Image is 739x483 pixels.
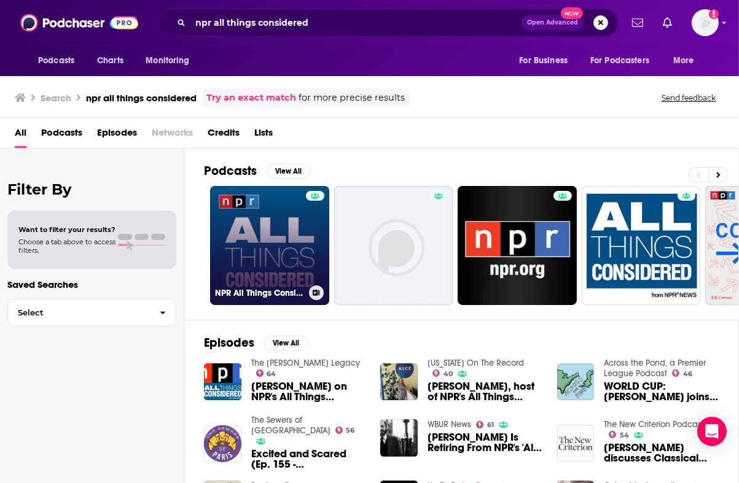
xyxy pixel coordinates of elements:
[692,9,719,36] span: Logged in as RHCBPublicity
[251,381,366,402] span: [PERSON_NAME] on NPR's All Things Considered
[380,419,418,457] img: Robert Siegel Is Retiring From NPR's 'All Things Considered'
[609,431,629,438] a: 54
[137,49,205,72] button: open menu
[428,358,524,368] a: Oregon On The Record
[604,442,719,463] a: James Panero discusses Classical Realism on NPR's All Things Considered
[658,93,719,103] button: Send feedback
[672,369,692,377] a: 46
[697,417,727,446] div: Open Intercom Messenger
[476,421,494,428] a: 61
[582,49,667,72] button: open menu
[204,363,241,401] img: Rabbi Sacks on NPR's All Things Considered
[692,9,719,36] button: Show profile menu
[41,123,82,148] a: Podcasts
[251,449,366,469] span: Excited and Scared (Ep. 155 - [PERSON_NAME] of NPR's All Things Considered)
[428,381,542,402] span: [PERSON_NAME], host of NPR's All Things Considered
[604,442,719,463] span: [PERSON_NAME] discusses Classical Realism on NPR's All Things Considered
[692,9,719,36] img: User Profile
[251,381,366,402] a: Rabbi Sacks on NPR's All Things Considered
[251,449,366,469] a: Excited and Scared (Ep. 155 - Ari Shapiro of NPR's All Things Considered)
[335,427,355,434] a: 56
[157,9,619,37] div: Search podcasts, credits, & more...
[256,369,276,377] a: 64
[380,363,418,401] img: Ailsa Chang, host of NPR's All Things Considered
[7,299,176,327] button: Select
[658,12,677,33] a: Show notifications dropdown
[604,381,719,402] a: WORLD CUP: Chris joins NPR's All Things Considered to talk VAR
[557,363,595,401] img: WORLD CUP: Chris joins NPR's All Things Considered to talk VAR
[683,371,692,377] span: 46
[561,7,583,19] span: New
[86,92,197,104] h3: npr all things considered
[673,52,694,69] span: More
[97,52,123,69] span: Charts
[604,419,708,430] a: The New Criterion Podcasts
[346,428,354,433] span: 56
[428,432,542,453] span: [PERSON_NAME] Is Retiring From NPR's 'All Things Considered'
[204,163,311,179] a: PodcastsView All
[89,49,131,72] a: Charts
[20,11,138,34] img: Podchaser - Follow, Share and Rate Podcasts
[7,279,176,290] p: Saved Searches
[29,49,90,72] button: open menu
[251,415,330,436] a: The Sewers of Paris
[204,335,308,350] a: EpisodesView All
[428,381,542,402] a: Ailsa Chang, host of NPR's All Things Considered
[190,13,522,33] input: Search podcasts, credits, & more...
[604,358,706,379] a: Across the Pond, a Premier League Podcast
[620,433,629,438] span: 54
[251,358,360,368] a: The Rabbi Sacks Legacy
[267,371,276,377] span: 64
[527,20,578,26] span: Open Advanced
[152,123,193,148] span: Networks
[7,180,176,198] h2: Filter By
[487,422,494,428] span: 61
[38,52,74,69] span: Podcasts
[204,425,241,463] img: Excited and Scared (Ep. 155 - Ari Shapiro of NPR's All Things Considered)
[510,49,583,72] button: open menu
[444,371,453,377] span: 40
[41,92,71,104] h3: Search
[709,9,719,19] svg: Add a profile image
[8,309,150,317] span: Select
[146,52,189,69] span: Monitoring
[18,225,115,234] span: Want to filter your results?
[519,52,568,69] span: For Business
[557,425,595,462] img: James Panero discusses Classical Realism on NPR's All Things Considered
[627,12,648,33] a: Show notifications dropdown
[522,15,584,30] button: Open AdvancedNew
[97,123,137,148] a: Episodes
[432,369,453,377] a: 40
[204,163,257,179] h2: Podcasts
[206,91,296,105] a: Try an exact match
[428,432,542,453] a: Robert Siegel Is Retiring From NPR's 'All Things Considered'
[665,49,710,72] button: open menu
[215,288,304,298] h3: NPR All Things Considered
[267,164,311,179] button: View All
[254,123,273,148] a: Lists
[204,335,254,350] h2: Episodes
[15,123,26,148] a: All
[590,52,649,69] span: For Podcasters
[299,91,405,105] span: for more precise results
[264,336,308,350] button: View All
[428,419,471,430] a: WBUR News
[604,381,719,402] span: WORLD CUP: [PERSON_NAME] joins NPR's All Things Considered to talk VAR
[208,123,240,148] a: Credits
[18,238,115,255] span: Choose a tab above to access filters.
[210,186,329,305] a: NPR All Things Considered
